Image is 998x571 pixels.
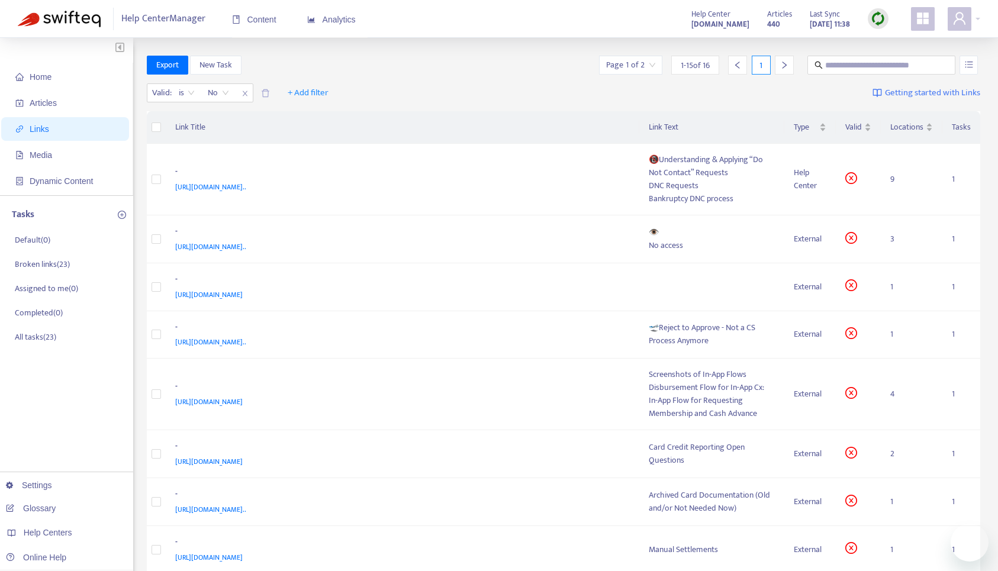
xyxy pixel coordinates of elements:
td: 2 [881,430,942,478]
td: 3 [881,215,942,263]
span: + Add filter [288,86,329,100]
span: Last Sync [810,8,840,21]
span: area-chart [307,15,316,24]
th: Type [784,111,836,144]
span: [URL][DOMAIN_NAME] [175,456,243,467]
a: [DOMAIN_NAME] [691,17,749,31]
span: New Task [199,59,232,72]
td: 4 [881,359,942,430]
p: Completed ( 0 ) [15,307,63,319]
span: [URL][DOMAIN_NAME] [175,289,243,301]
span: Home [30,72,51,82]
div: Bankruptcy DNC process [649,192,775,205]
span: Media [30,150,52,160]
span: is [179,84,195,102]
span: [URL][DOMAIN_NAME] [175,551,243,563]
span: close-circle [845,172,857,184]
div: Archived Card Documentation (Old and/or Not Needed Now) [649,489,775,515]
th: Link Text [639,111,784,144]
span: close-circle [845,542,857,554]
iframe: Button to launch messaging window [951,524,989,562]
div: Manual Settlements [649,543,775,556]
span: right [780,61,788,69]
span: Articles [30,98,57,108]
p: Assigned to me ( 0 ) [15,282,78,295]
span: [URL][DOMAIN_NAME].. [175,241,246,253]
a: Online Help [6,553,66,562]
div: DNC Requests [649,179,775,192]
p: All tasks ( 23 ) [15,331,56,343]
td: 1 [942,263,980,311]
span: plus-circle [118,211,126,219]
span: Dynamic Content [30,176,93,186]
th: Locations [881,111,942,144]
td: 1 [942,359,980,430]
span: Getting started with Links [885,86,980,100]
td: 1 [942,215,980,263]
td: 1 [881,263,942,311]
td: 1 [942,311,980,359]
div: Disbursement Flow for In-App Cx: [649,381,775,394]
div: External [794,447,826,460]
span: close-circle [845,327,857,339]
span: left [733,61,742,69]
span: [URL][DOMAIN_NAME].. [175,336,246,348]
div: - [175,380,626,395]
span: search [815,61,823,69]
div: External [794,543,826,556]
div: 📵Understanding & Applying “Do Not Contact” Requests [649,153,775,179]
button: New Task [190,56,242,75]
td: 1 [942,144,980,215]
span: account-book [15,99,24,107]
span: container [15,177,24,185]
span: close-circle [845,495,857,507]
img: sync.dc5367851b00ba804db3.png [871,11,886,26]
span: Help Center [691,8,730,21]
td: 1 [942,430,980,478]
div: 🛫Reject to Approve - Not a CS Process Anymore [649,321,775,347]
span: Type [794,121,817,134]
span: close-circle [845,232,857,244]
div: 👁️ [649,226,775,239]
span: close-circle [845,279,857,291]
button: Export [147,56,188,75]
img: image-link [873,88,882,98]
span: Content [232,15,276,24]
span: 1 - 15 of 16 [681,59,710,72]
a: Getting started with Links [873,83,980,102]
td: 1 [881,478,942,526]
div: External [794,233,826,246]
div: Card Credit Reporting Open Questions [649,441,775,467]
th: Tasks [942,111,980,144]
div: - [175,165,626,180]
div: Screenshots of In-App Flows [649,368,775,381]
span: home [15,73,24,81]
span: Help Center Manager [121,8,205,30]
td: 9 [881,144,942,215]
th: Link Title [166,111,639,144]
strong: 440 [767,18,780,31]
div: External [794,280,826,293]
div: External [794,328,826,341]
p: Broken links ( 23 ) [15,258,70,270]
a: Glossary [6,504,56,513]
button: unordered-list [960,56,978,75]
span: close [237,86,253,101]
strong: [DOMAIN_NAME] [691,18,749,31]
div: In-App Flow for Requesting Membership and Cash Advance [649,394,775,420]
div: - [175,535,626,551]
td: 1 [942,478,980,526]
span: close-circle [845,387,857,399]
strong: [DATE] 11:38 [810,18,850,31]
p: Default ( 0 ) [15,234,50,246]
span: Export [156,59,179,72]
div: - [175,273,626,288]
span: Help Centers [24,528,72,537]
span: Analytics [307,15,356,24]
div: Help Center [794,166,826,192]
span: [URL][DOMAIN_NAME].. [175,181,246,193]
span: [URL][DOMAIN_NAME].. [175,504,246,515]
span: book [232,15,240,24]
span: close-circle [845,447,857,459]
div: No access [649,239,775,252]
